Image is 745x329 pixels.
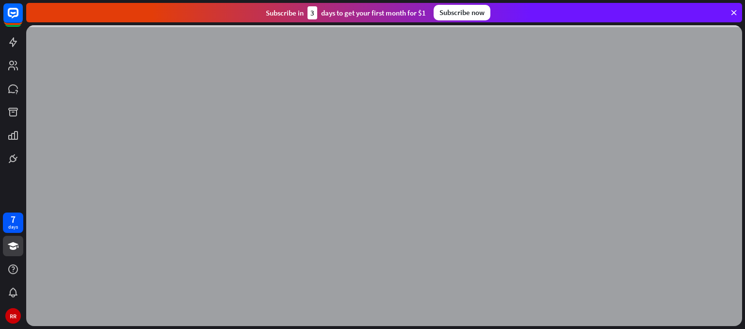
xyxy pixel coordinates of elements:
div: Subscribe now [434,5,490,20]
div: Subscribe in days to get your first month for $1 [266,6,426,19]
div: RR [5,308,21,324]
a: 7 days [3,213,23,233]
div: 7 [11,215,16,224]
div: 3 [308,6,317,19]
div: days [8,224,18,230]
